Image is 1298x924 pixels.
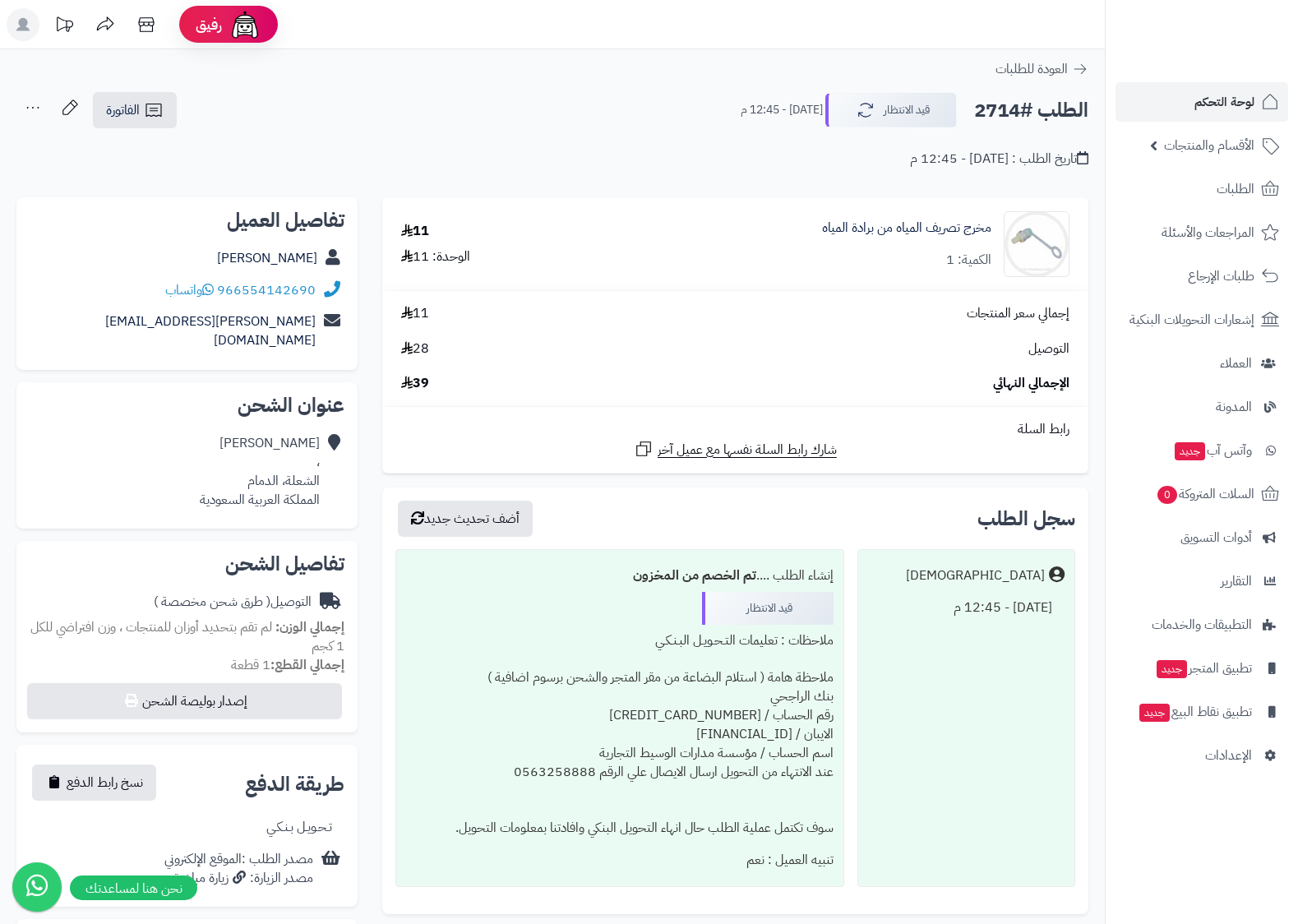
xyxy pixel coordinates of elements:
[1220,352,1252,375] span: العملاء
[270,655,344,675] strong: إجمالي القطع:
[910,150,1088,169] div: تاريخ الطلب : [DATE] - 12:45 م
[401,247,470,266] div: الوحدة: 11
[946,251,991,270] div: الكمية: 1
[1173,439,1252,462] span: وآتس آب
[154,592,270,612] span: ( طرق شحن مخصصة )
[1162,221,1254,244] span: المراجعات والأسئلة
[1205,744,1252,767] span: الإعدادات
[154,593,312,612] div: التوصيل
[32,765,156,801] button: نسخ رابط الدفع
[1188,265,1254,288] span: طلبات الإرجاع
[1138,700,1252,723] span: تطبيق نقاط البيع
[1180,526,1252,549] span: أدوات التسويق
[906,566,1045,585] div: [DEMOGRAPHIC_DATA]
[44,8,85,45] a: تحديثات المنصة
[1216,395,1252,418] span: المدونة
[406,625,834,844] div: ملاحظات : تعليمات التـحـويـل البـنـكـي ملاحظة هامة ( استلام البضاعة من مقر المتجر والشحن برسوم اض...
[275,617,344,637] strong: إجمالي الوزن:
[229,8,261,41] img: ai-face.png
[389,420,1082,439] div: رابط السلة
[634,439,837,460] a: شارك رابط السلة نفسها مع عميل آخر
[741,102,823,118] small: [DATE] - 12:45 م
[1129,308,1254,331] span: إشعارات التحويلات البنكية
[245,774,344,794] h2: طريقة الدفع
[106,100,140,120] span: الفاتورة
[67,773,143,792] span: نسخ رابط الدفع
[164,869,313,888] div: مصدر الزيارة: زيارة مباشرة
[1217,178,1254,201] span: الطلبات
[217,280,316,300] a: 966554142690
[1194,90,1254,113] span: لوحة التحكم
[868,592,1065,624] div: [DATE] - 12:45 م
[1139,704,1170,722] span: جديد
[1186,46,1282,81] img: logo-2.png
[967,304,1069,323] span: إجمالي سعر المنتجات
[401,304,429,323] span: 11
[1157,660,1187,678] span: جديد
[1116,256,1288,296] a: طلبات الإرجاع
[231,655,344,675] small: 1 قطعة
[401,222,429,241] div: 11
[1116,605,1288,644] a: التطبيقات والخدمات
[1005,211,1069,277] img: 1668707237-11002044-90x90.jpg
[1116,387,1288,427] a: المدونة
[1116,300,1288,340] a: إشعارات التحويلات البنكية
[93,92,177,128] a: الفاتورة
[164,850,313,888] div: مصدر الطلب :الموقع الإلكتروني
[1175,442,1205,460] span: جديد
[1116,649,1288,688] a: تطبيق المتجرجديد
[822,219,991,238] a: مخرج تصريف المياه من برادة المياه
[995,59,1068,79] span: العودة للطلبات
[1116,344,1288,383] a: العملاء
[196,15,222,35] span: رفيق
[1164,134,1254,157] span: الأقسام والمنتجات
[993,374,1069,393] span: الإجمالي النهائي
[165,280,214,300] a: واتساب
[406,560,834,592] div: إنشاء الطلب ....
[1116,431,1288,470] a: وآتس آبجديد
[401,374,429,393] span: 39
[974,94,1088,127] h2: الطلب #2714
[995,59,1088,79] a: العودة للطلبات
[1156,483,1254,506] span: السلات المتروكة
[30,617,344,656] span: لم تقم بتحديد أوزان للمنتجات ، وزن افتراضي للكل 1 كجم
[1116,736,1288,775] a: الإعدادات
[1155,657,1252,680] span: تطبيق المتجر
[1116,82,1288,122] a: لوحة التحكم
[1116,213,1288,252] a: المراجعات والأسئلة
[105,312,316,350] a: [PERSON_NAME][EMAIL_ADDRESS][DOMAIN_NAME]
[401,340,429,358] span: 28
[702,592,834,625] div: قيد الانتظار
[217,248,317,268] a: [PERSON_NAME]
[27,683,342,719] button: إصدار بوليصة الشحن
[1116,561,1288,601] a: التقارير
[977,509,1075,529] h3: سجل الطلب
[1116,169,1288,209] a: الطلبات
[1028,340,1069,358] span: التوصيل
[200,434,320,509] div: [PERSON_NAME] ، الشعلة، الدمام المملكة العربية السعودية
[398,501,533,537] button: أضف تحديث جديد
[1116,518,1288,557] a: أدوات التسويق
[1157,486,1177,504] span: 0
[1221,570,1252,593] span: التقارير
[30,554,344,574] h2: تفاصيل الشحن
[658,441,837,460] span: شارك رابط السلة نفسها مع عميل آخر
[825,93,957,127] button: قيد الانتظار
[633,566,756,585] b: تم الخصم من المخزون
[1152,613,1252,636] span: التطبيقات والخدمات
[30,395,344,415] h2: عنوان الشحن
[266,818,332,837] div: تـحـويـل بـنـكـي
[1116,474,1288,514] a: السلات المتروكة0
[1116,692,1288,732] a: تطبيق نقاط البيعجديد
[406,844,834,876] div: تنبيه العميل : نعم
[30,210,344,230] h2: تفاصيل العميل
